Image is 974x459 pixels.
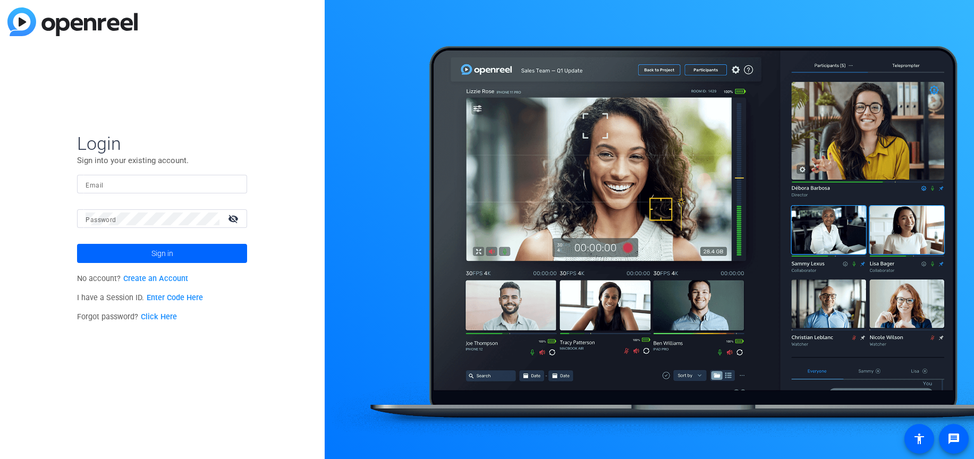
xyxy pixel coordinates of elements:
img: blue-gradient.svg [7,7,138,36]
mat-label: Email [86,182,103,189]
span: I have a Session ID. [77,293,203,302]
span: No account? [77,274,188,283]
mat-icon: accessibility [913,432,926,445]
button: Sign in [77,244,247,263]
input: Enter Email Address [86,178,239,191]
span: Forgot password? [77,312,177,321]
span: Login [77,132,247,155]
mat-icon: visibility_off [222,211,247,226]
mat-icon: message [947,432,960,445]
mat-label: Password [86,216,116,224]
span: Sign in [151,240,173,267]
a: Enter Code Here [147,293,203,302]
a: Click Here [141,312,177,321]
a: Create an Account [123,274,188,283]
p: Sign into your existing account. [77,155,247,166]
